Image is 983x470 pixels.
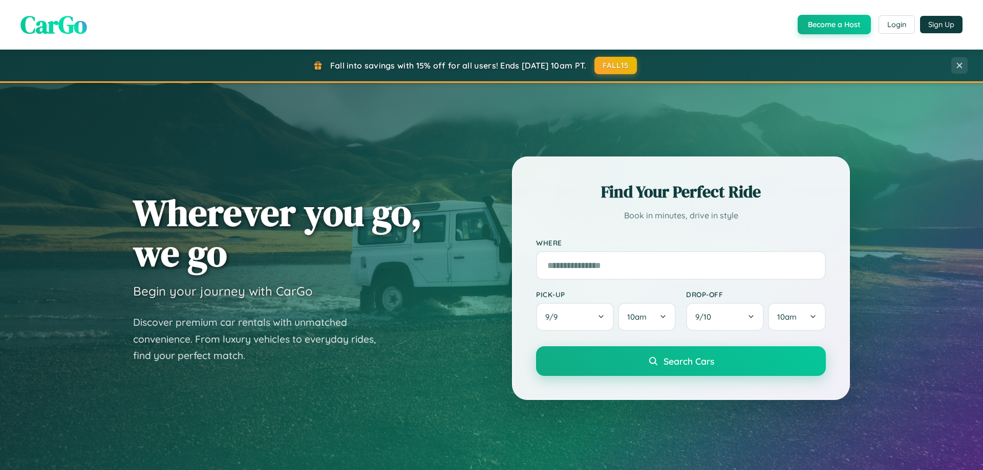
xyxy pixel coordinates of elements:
[594,57,637,74] button: FALL15
[545,312,563,322] span: 9 / 9
[536,290,676,299] label: Pick-up
[798,15,871,34] button: Become a Host
[879,15,915,34] button: Login
[20,8,87,41] span: CarGo
[777,312,797,322] span: 10am
[133,192,422,273] h1: Wherever you go, we go
[536,346,826,376] button: Search Cars
[686,303,764,331] button: 9/10
[536,238,826,247] label: Where
[330,60,587,71] span: Fall into savings with 15% off for all users! Ends [DATE] 10am PT.
[695,312,716,322] span: 9 / 10
[768,303,826,331] button: 10am
[618,303,676,331] button: 10am
[133,283,313,299] h3: Begin your journey with CarGo
[920,16,963,33] button: Sign Up
[627,312,647,322] span: 10am
[536,303,614,331] button: 9/9
[133,314,389,364] p: Discover premium car rentals with unmatched convenience. From luxury vehicles to everyday rides, ...
[686,290,826,299] label: Drop-off
[536,181,826,203] h2: Find Your Perfect Ride
[536,208,826,223] p: Book in minutes, drive in style
[664,355,714,367] span: Search Cars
